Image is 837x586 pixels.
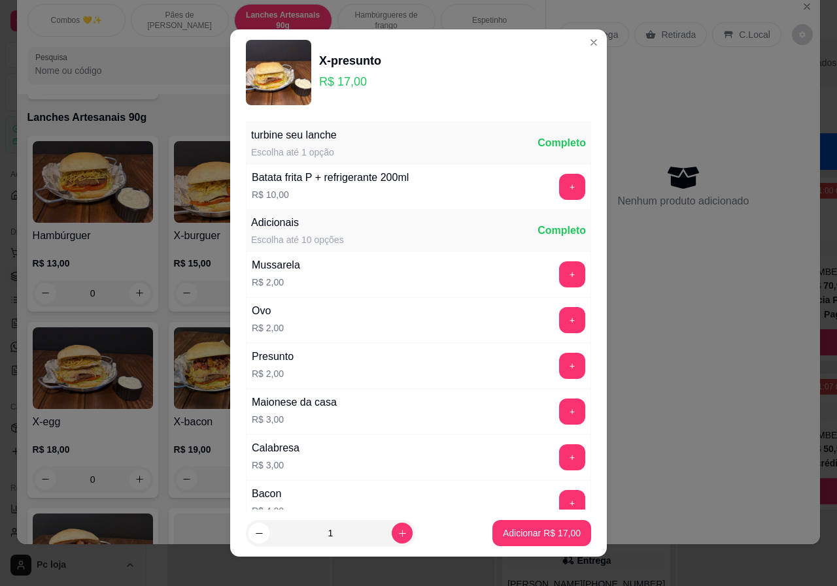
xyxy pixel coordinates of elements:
[559,307,585,333] button: add
[248,523,269,544] button: decrease-product-quantity
[252,459,299,472] p: R$ 3,00
[559,490,585,516] button: add
[559,444,585,470] button: add
[252,170,409,186] div: Batata frita P + refrigerante 200ml
[252,486,284,502] div: Bacon
[251,146,337,159] div: Escolha até 1 opção
[252,504,284,517] p: R$ 4,00
[251,127,337,143] div: turbine seu lanche
[559,174,585,200] button: add
[251,215,344,231] div: Adicionais
[538,135,586,151] div: Completo
[252,395,337,410] div: Maionese da casa
[252,413,337,426] p: R$ 3,00
[252,303,284,319] div: Ovo
[559,261,585,287] button: add
[559,353,585,379] button: add
[252,367,294,380] p: R$ 2,00
[559,399,585,425] button: add
[503,527,581,540] p: Adicionar R$ 17,00
[252,188,409,201] p: R$ 10,00
[252,276,300,289] p: R$ 2,00
[319,73,381,91] p: R$ 17,00
[538,223,586,238] div: Completo
[252,440,299,456] div: Calabresa
[251,233,344,246] div: Escolha até 10 opções
[319,52,381,70] div: X-presunto
[252,349,294,365] div: Presunto
[492,520,591,546] button: Adicionar R$ 17,00
[252,321,284,334] p: R$ 2,00
[392,523,413,544] button: increase-product-quantity
[246,40,311,105] img: product-image
[583,32,604,53] button: Close
[252,257,300,273] div: Mussarela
